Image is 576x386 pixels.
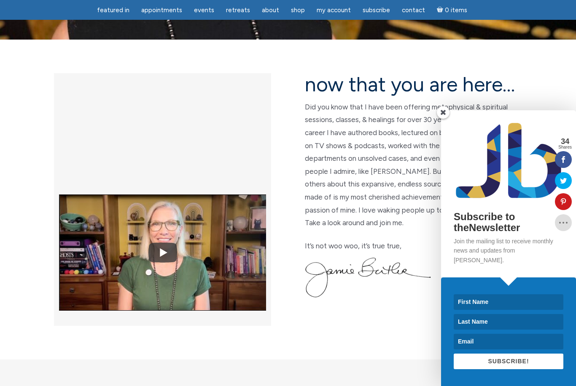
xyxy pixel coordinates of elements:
[312,2,356,19] a: My Account
[488,358,529,365] span: SUBSCRIBE!
[397,2,430,19] a: Contact
[454,211,563,234] h2: Subscribe to theNewsletter
[262,6,279,14] span: About
[189,2,219,19] a: Events
[194,6,214,14] span: Events
[558,145,572,149] span: Shares
[445,7,467,13] span: 0 items
[305,73,522,96] h2: now that you are here…
[305,240,522,253] p: It’s not woo woo, it’s true true,
[454,354,563,369] button: SUBSCRIBE!
[454,237,563,265] p: Join the mailing list to receive monthly news and updates from [PERSON_NAME].
[454,334,563,349] input: Email
[402,6,425,14] span: Contact
[59,175,266,330] img: YouTube video
[141,6,182,14] span: Appointments
[305,101,522,229] p: Did you know that I have been offering metaphysical & spiritual sessions, classes, & healings for...
[432,1,472,19] a: Cart0 items
[221,2,255,19] a: Retreats
[454,314,563,330] input: Last Name
[226,6,250,14] span: Retreats
[454,294,563,310] input: First Name
[363,6,390,14] span: Subscribe
[286,2,310,19] a: Shop
[257,2,284,19] a: About
[97,6,129,14] span: featured in
[92,2,135,19] a: featured in
[358,2,395,19] a: Subscribe
[291,6,305,14] span: Shop
[317,6,351,14] span: My Account
[136,2,187,19] a: Appointments
[437,6,445,14] i: Cart
[558,138,572,145] span: 34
